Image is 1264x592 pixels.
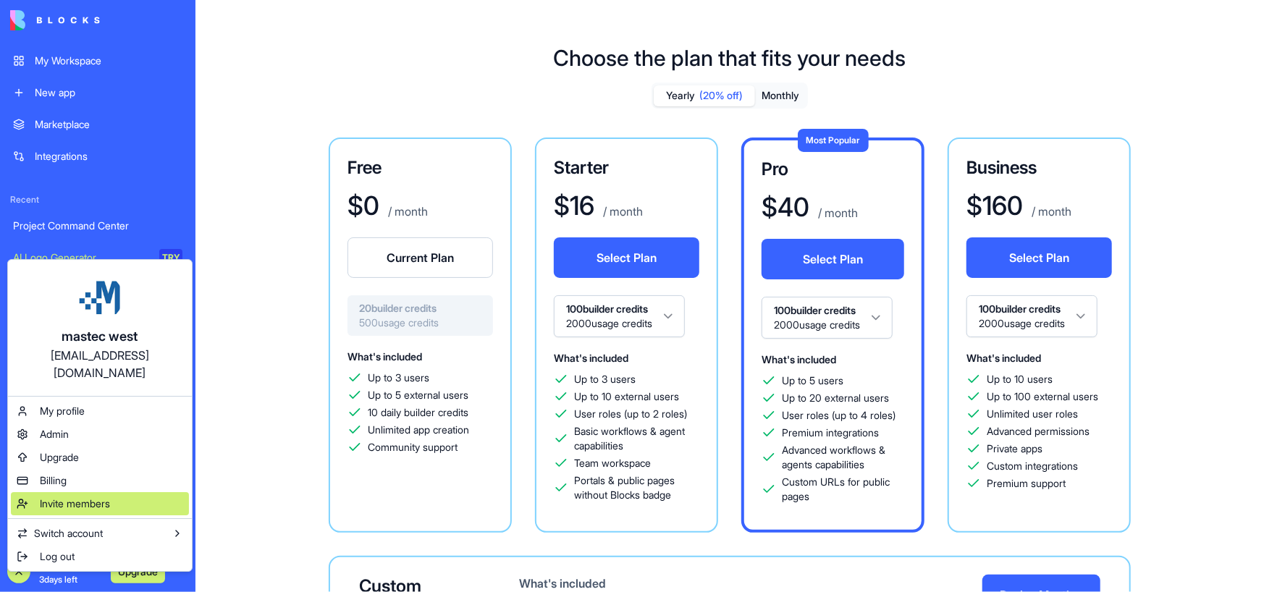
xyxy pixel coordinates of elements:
[159,249,182,266] div: TRY
[463,6,489,32] div: Close
[22,326,177,347] div: mastec west
[11,492,189,515] a: Invite members
[34,526,103,541] span: Switch account
[13,250,149,265] div: AI Logo Generator
[9,6,37,33] button: go back
[40,450,79,465] span: Upgrade
[238,494,259,523] span: 😐
[11,423,189,446] a: Admin
[22,347,177,381] div: [EMAIL_ADDRESS][DOMAIN_NAME]
[11,469,189,492] a: Billing
[77,274,123,321] img: ACg8ocJlmowF3-kXJK3FYdnEIfZcpQqokpcbetgEcldmBvclSnO-5hA=s96-c
[4,194,191,206] span: Recent
[11,263,189,393] a: mastec west[EMAIL_ADDRESS][DOMAIN_NAME]
[276,494,297,523] span: 😃
[13,219,182,233] div: Project Command Center
[201,494,222,523] span: 😞
[40,496,110,511] span: Invite members
[17,480,481,496] div: Did this answer your question?
[40,404,85,418] span: My profile
[11,446,189,469] a: Upgrade
[40,427,69,441] span: Admin
[40,473,67,488] span: Billing
[435,6,463,33] button: Collapse window
[191,541,307,553] a: Open in help center
[268,494,306,523] span: smiley reaction
[40,549,75,564] span: Log out
[11,399,189,423] a: My profile
[193,494,230,523] span: disappointed reaction
[230,494,268,523] span: neutral face reaction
